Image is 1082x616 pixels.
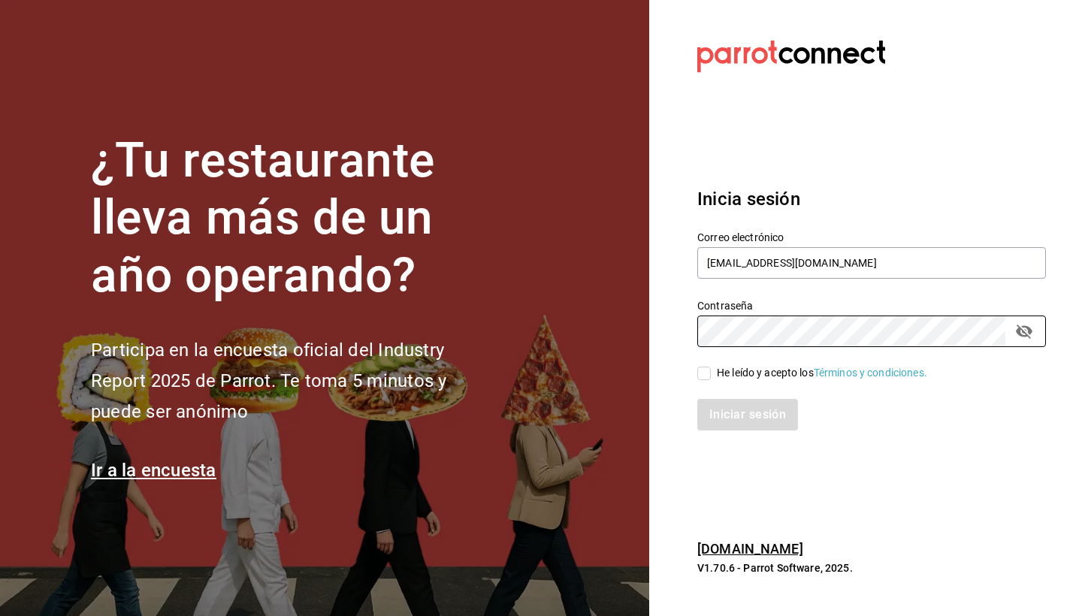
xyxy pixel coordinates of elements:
[697,541,803,557] a: [DOMAIN_NAME]
[697,247,1046,279] input: Ingresa tu correo electrónico
[697,186,1046,213] h3: Inicia sesión
[91,460,216,481] a: Ir a la encuesta
[91,132,497,305] h1: ¿Tu restaurante lleva más de un año operando?
[697,231,1046,242] label: Correo electrónico
[697,300,1046,310] label: Contraseña
[91,335,497,427] h2: Participa en la encuesta oficial del Industry Report 2025 de Parrot. Te toma 5 minutos y puede se...
[697,560,1046,575] p: V1.70.6 - Parrot Software, 2025.
[717,365,927,381] div: He leído y acepto los
[1011,319,1037,344] button: passwordField
[814,367,927,379] a: Términos y condiciones.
